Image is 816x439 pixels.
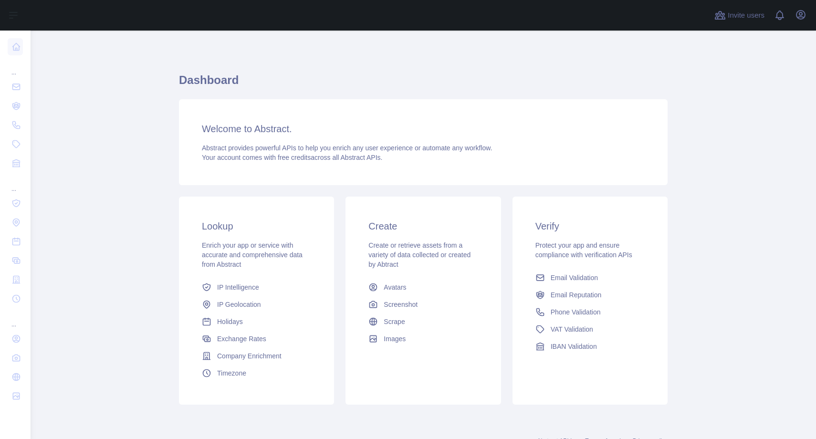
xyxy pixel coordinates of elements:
[365,279,481,296] a: Avatars
[384,334,406,344] span: Images
[217,317,243,326] span: Holidays
[551,290,602,300] span: Email Reputation
[198,296,315,313] a: IP Geolocation
[384,282,406,292] span: Avatars
[551,342,597,351] span: IBAN Validation
[198,365,315,382] a: Timezone
[202,154,382,161] span: Your account comes with across all Abstract APIs.
[384,300,418,309] span: Screenshot
[198,347,315,365] a: Company Enrichment
[535,241,632,259] span: Protect your app and ensure compliance with verification APIs
[365,296,481,313] a: Screenshot
[535,219,645,233] h3: Verify
[198,330,315,347] a: Exchange Rates
[202,122,645,136] h3: Welcome to Abstract.
[532,269,649,286] a: Email Validation
[202,241,303,268] span: Enrich your app or service with accurate and comprehensive data from Abstract
[532,321,649,338] a: VAT Validation
[217,368,246,378] span: Timezone
[8,309,23,328] div: ...
[217,300,261,309] span: IP Geolocation
[217,282,259,292] span: IP Intelligence
[202,219,311,233] h3: Lookup
[8,174,23,193] div: ...
[278,154,311,161] span: free credits
[384,317,405,326] span: Scrape
[368,241,471,268] span: Create or retrieve assets from a variety of data collected or created by Abtract
[551,324,593,334] span: VAT Validation
[179,73,668,95] h1: Dashboard
[217,334,266,344] span: Exchange Rates
[217,351,282,361] span: Company Enrichment
[532,338,649,355] a: IBAN Validation
[365,313,481,330] a: Scrape
[712,8,766,23] button: Invite users
[8,57,23,76] div: ...
[728,10,764,21] span: Invite users
[551,273,598,282] span: Email Validation
[532,303,649,321] a: Phone Validation
[365,330,481,347] a: Images
[202,144,492,152] span: Abstract provides powerful APIs to help you enrich any user experience or automate any workflow.
[368,219,478,233] h3: Create
[532,286,649,303] a: Email Reputation
[198,313,315,330] a: Holidays
[198,279,315,296] a: IP Intelligence
[551,307,601,317] span: Phone Validation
